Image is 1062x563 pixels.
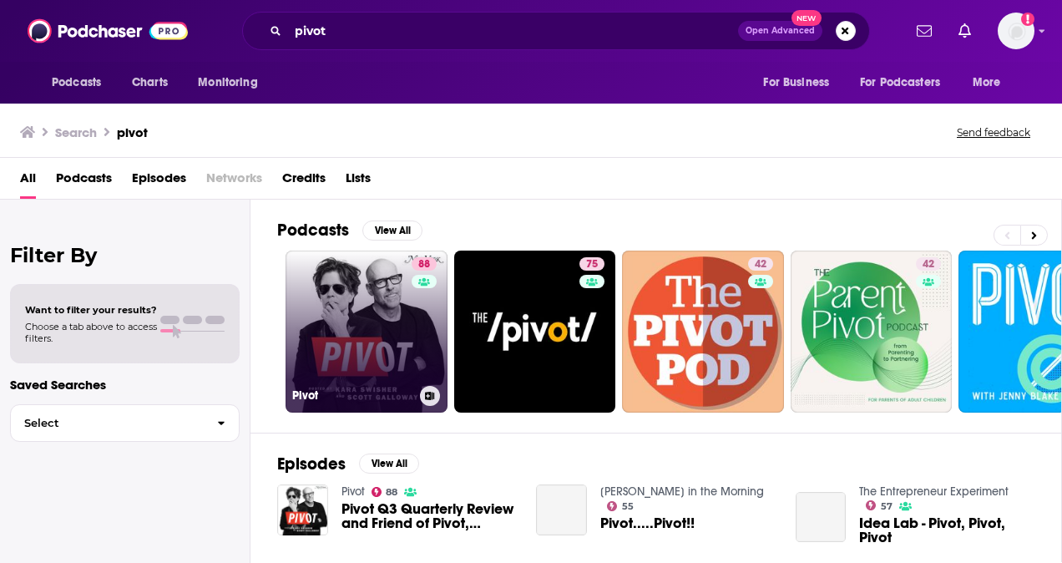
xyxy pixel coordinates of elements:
[998,13,1034,49] img: User Profile
[579,257,604,271] a: 75
[916,257,941,271] a: 42
[607,501,634,511] a: 55
[346,165,371,199] a: Lists
[738,21,822,41] button: Open AdvancedNew
[622,251,784,413] a: 42
[622,503,634,510] span: 55
[796,492,847,543] a: Idea Lab - Pivot, Pivot, Pivot
[242,12,870,50] div: Search podcasts, credits, & more...
[536,484,587,535] a: Pivot.....Pivot!!
[372,487,398,497] a: 88
[121,67,178,99] a: Charts
[746,27,815,35] span: Open Advanced
[277,454,346,474] h2: Episodes
[600,484,764,499] a: Jay Towers in the Morning
[859,484,1009,499] a: The Entrepreneur Experiment
[282,165,326,199] a: Credits
[860,71,940,94] span: For Podcasters
[132,165,186,199] a: Episodes
[277,220,422,241] a: PodcastsView All
[28,15,188,47] img: Podchaser - Follow, Share and Rate Podcasts
[791,10,822,26] span: New
[952,125,1035,139] button: Send feedback
[881,503,893,510] span: 57
[277,484,328,535] img: Pivot Q3 Quarterly Review and Friend of Pivot, Senator Amy Klobuchar
[292,388,413,403] h3: Pivot
[186,67,279,99] button: open menu
[56,165,112,199] a: Podcasts
[952,17,978,45] a: Show notifications dropdown
[755,256,766,273] span: 42
[341,502,517,530] span: Pivot Q3 Quarterly Review and Friend of Pivot, Senator [PERSON_NAME]
[286,251,448,413] a: 88Pivot
[25,304,157,316] span: Want to filter your results?
[1021,13,1034,26] svg: Add a profile image
[998,13,1034,49] span: Logged in as Morgan16
[454,251,616,413] a: 75
[277,220,349,241] h2: Podcasts
[998,13,1034,49] button: Show profile menu
[923,256,934,273] span: 42
[40,67,123,99] button: open menu
[25,321,157,344] span: Choose a tab above to access filters.
[418,256,430,273] span: 88
[288,18,738,44] input: Search podcasts, credits, & more...
[52,71,101,94] span: Podcasts
[55,124,97,140] h3: Search
[973,71,1001,94] span: More
[849,67,964,99] button: open menu
[412,257,437,271] a: 88
[341,502,517,530] a: Pivot Q3 Quarterly Review and Friend of Pivot, Senator Amy Klobuchar
[763,71,829,94] span: For Business
[117,124,148,140] h3: pivot
[132,71,168,94] span: Charts
[206,165,262,199] span: Networks
[341,484,365,499] a: Pivot
[600,516,695,530] a: Pivot.....Pivot!!
[20,165,36,199] a: All
[359,454,419,474] button: View All
[10,243,240,267] h2: Filter By
[586,256,598,273] span: 75
[198,71,257,94] span: Monitoring
[859,516,1034,545] a: Idea Lab - Pivot, Pivot, Pivot
[11,418,204,429] span: Select
[277,454,419,474] a: EpisodesView All
[910,17,938,45] a: Show notifications dropdown
[748,257,773,271] a: 42
[386,489,397,496] span: 88
[362,221,422,241] button: View All
[961,67,1022,99] button: open menu
[751,67,850,99] button: open menu
[10,404,240,442] button: Select
[10,377,240,393] p: Saved Searches
[866,500,893,510] a: 57
[791,251,953,413] a: 42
